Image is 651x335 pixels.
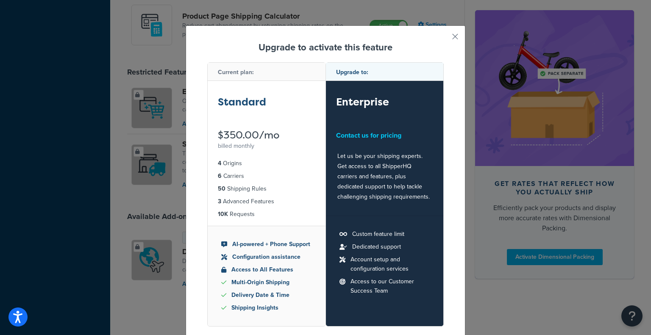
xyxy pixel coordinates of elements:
li: Access to All Features [221,265,312,274]
li: AI-powered + Phone Support [221,240,312,249]
li: Origins [218,159,315,168]
div: Contact us for pricing [336,130,434,141]
li: Carriers [218,172,315,181]
li: Multi-Origin Shipping [221,278,312,287]
strong: 6 [218,172,222,180]
li: Account setup and configuration services [339,255,430,274]
li: Access to our Customer Success Team [339,277,430,296]
div: Let us be your shipping experts. Get access to all ShipperHQ carriers and features, plus dedicate... [326,148,444,202]
div: billed monthly [218,140,315,152]
strong: Enterprise [336,95,389,109]
li: Shipping Insights [221,303,312,313]
li: Delivery Date & Time [221,291,312,300]
strong: Upgrade to activate this feature [259,40,392,54]
li: Shipping Rules [218,184,315,194]
strong: 4 [218,159,221,168]
li: Custom feature limit [339,230,430,239]
strong: Standard [218,95,266,109]
strong: 10K [218,210,228,219]
li: Configuration assistance [221,252,312,262]
li: Dedicated support [339,242,430,252]
strong: 3 [218,197,221,206]
strong: 50 [218,184,225,193]
div: Upgrade to: [326,63,444,81]
li: Advanced Features [218,197,315,206]
li: Requests [218,210,315,219]
div: $350.00/mo [218,130,315,140]
div: Current plan: [208,63,325,81]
